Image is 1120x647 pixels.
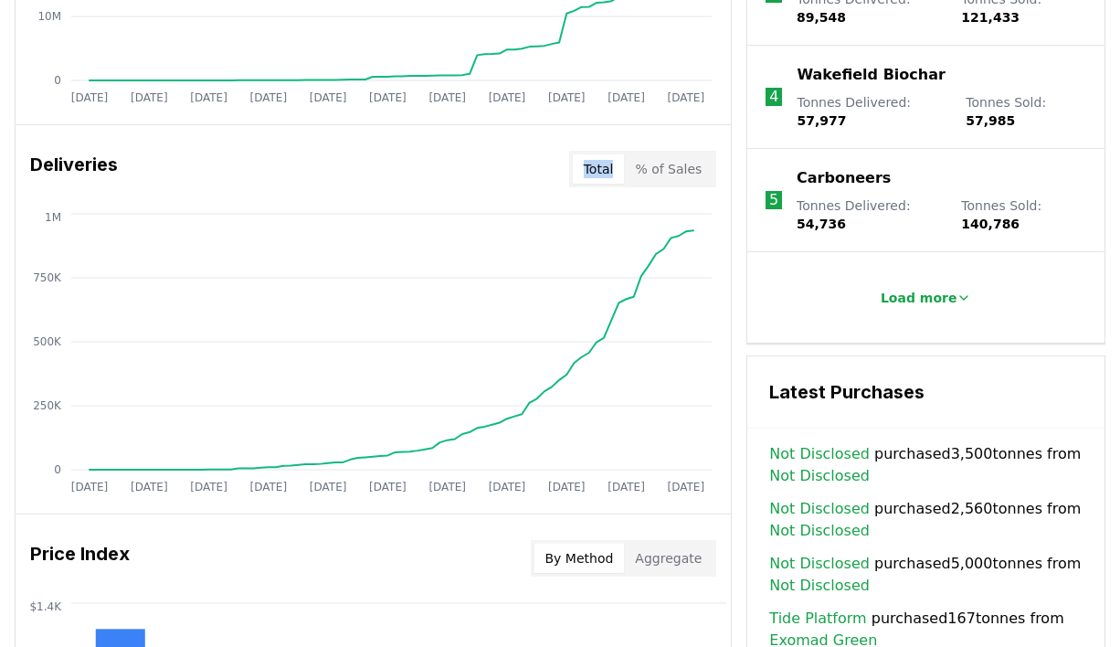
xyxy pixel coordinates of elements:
tspan: [DATE] [310,481,347,493]
span: 121,433 [961,10,1020,25]
p: Load more [881,289,957,307]
p: Tonnes Sold : [966,93,1086,130]
tspan: [DATE] [71,91,109,104]
tspan: [DATE] [190,481,227,493]
tspan: [DATE] [668,91,705,104]
tspan: 250K [33,399,62,412]
button: Aggregate [624,544,713,573]
p: 4 [769,86,778,108]
tspan: [DATE] [250,481,288,493]
tspan: [DATE] [489,91,526,104]
p: Tonnes Delivered : [797,93,947,130]
h3: Price Index [30,540,130,577]
a: Not Disclosed [769,520,870,542]
a: Carboneers [797,167,891,189]
span: purchased 2,560 tonnes from [769,498,1083,542]
tspan: [DATE] [190,91,227,104]
tspan: $1.4K [29,600,62,613]
a: Not Disclosed [769,553,870,575]
tspan: 1M [45,211,61,224]
button: Total [573,154,625,184]
button: Load more [866,280,987,316]
tspan: [DATE] [548,91,586,104]
tspan: [DATE] [668,481,705,493]
button: % of Sales [624,154,713,184]
h3: Latest Purchases [769,378,1083,406]
tspan: 750K [33,271,62,284]
p: 5 [769,189,778,211]
tspan: [DATE] [131,481,168,493]
tspan: [DATE] [250,91,288,104]
p: Tonnes Delivered : [797,196,943,233]
tspan: 10M [37,10,61,23]
tspan: [DATE] [369,481,407,493]
p: Tonnes Sold : [961,196,1086,233]
tspan: [DATE] [131,91,168,104]
span: 57,977 [797,113,846,128]
span: purchased 3,500 tonnes from [769,443,1083,487]
tspan: [DATE] [428,481,466,493]
tspan: [DATE] [428,91,466,104]
span: 140,786 [961,217,1020,231]
a: Tide Platform [769,608,866,630]
h3: Deliveries [30,151,118,187]
tspan: 500K [33,335,62,348]
button: By Method [534,544,625,573]
a: Not Disclosed [769,443,870,465]
tspan: 0 [54,463,61,476]
a: Not Disclosed [769,465,870,487]
tspan: [DATE] [369,91,407,104]
a: Wakefield Biochar [797,64,945,86]
span: 89,548 [797,10,846,25]
span: 54,736 [797,217,846,231]
tspan: [DATE] [548,481,586,493]
tspan: 0 [54,74,61,87]
span: purchased 5,000 tonnes from [769,553,1083,597]
a: Not Disclosed [769,498,870,520]
tspan: [DATE] [489,481,526,493]
tspan: [DATE] [71,481,109,493]
a: Not Disclosed [769,575,870,597]
tspan: [DATE] [310,91,347,104]
tspan: [DATE] [608,91,645,104]
tspan: [DATE] [608,481,645,493]
span: 57,985 [966,113,1015,128]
